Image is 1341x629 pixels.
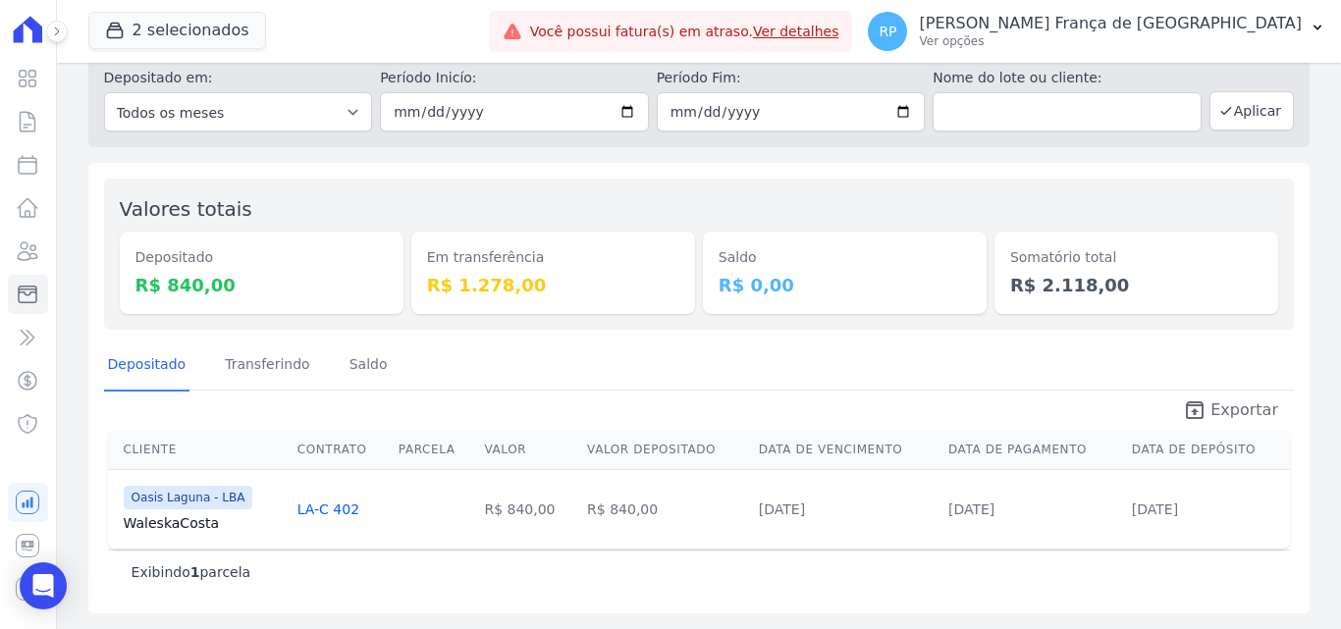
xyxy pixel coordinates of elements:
th: Data de Pagamento [940,430,1124,470]
label: Período Fim: [657,68,926,88]
button: Aplicar [1209,91,1294,131]
span: Você possui fatura(s) em atraso. [530,22,839,42]
td: R$ 840,00 [579,469,751,549]
a: WaleskaCosta [124,513,282,533]
span: Exportar [1210,398,1278,422]
dt: Saldo [719,247,971,268]
a: [DATE] [948,501,994,517]
th: Data de Vencimento [751,430,940,470]
th: Valor [476,430,579,470]
th: Valor Depositado [579,430,751,470]
a: Ver detalhes [753,24,839,39]
dt: Somatório total [1010,247,1262,268]
a: unarchive Exportar [1167,398,1294,426]
a: LA-C 402 [297,501,359,517]
label: Nome do lote ou cliente: [933,68,1202,88]
a: Transferindo [221,341,314,392]
i: unarchive [1183,398,1207,422]
a: [DATE] [1132,501,1178,517]
a: [DATE] [759,501,805,517]
label: Período Inicío: [380,68,649,88]
dd: R$ 1.278,00 [427,272,679,298]
span: Oasis Laguna - LBA [124,486,253,509]
th: Data de Depósito [1124,430,1290,470]
dt: Em transferência [427,247,679,268]
th: Cliente [108,430,290,470]
b: 1 [190,564,200,580]
div: Open Intercom Messenger [20,562,67,609]
dd: R$ 840,00 [135,272,388,298]
label: Valores totais [120,197,252,221]
dd: R$ 0,00 [719,272,971,298]
dt: Depositado [135,247,388,268]
button: RP [PERSON_NAME] França de [GEOGRAPHIC_DATA] Ver opções [852,4,1341,59]
dd: R$ 2.118,00 [1010,272,1262,298]
p: [PERSON_NAME] França de [GEOGRAPHIC_DATA] [919,14,1302,33]
th: Parcela [391,430,477,470]
a: Depositado [104,341,190,392]
th: Contrato [290,430,391,470]
button: 2 selecionados [88,12,266,49]
td: R$ 840,00 [476,469,579,549]
label: Depositado em: [104,70,213,85]
span: RP [879,25,896,38]
p: Exibindo parcela [132,562,251,582]
a: Saldo [346,341,392,392]
p: Ver opções [919,33,1302,49]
